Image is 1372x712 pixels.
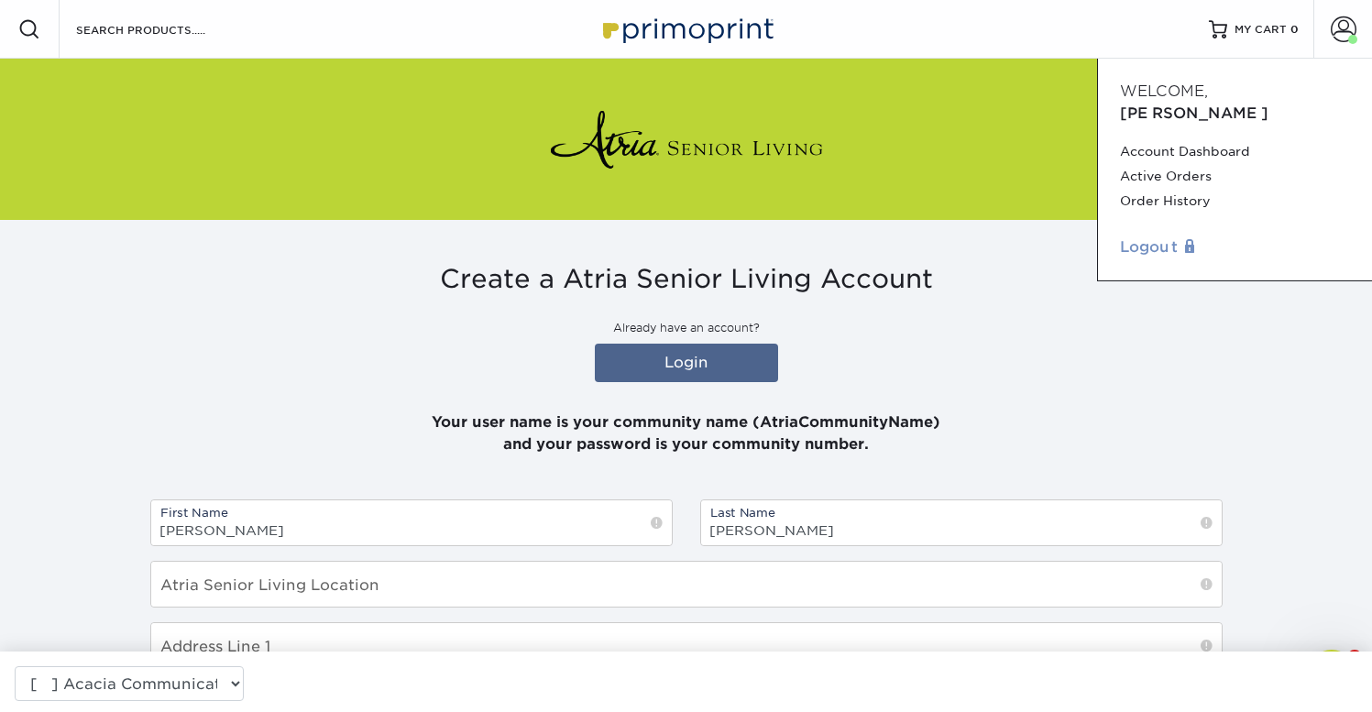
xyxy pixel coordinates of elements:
[595,344,778,382] a: Login
[1290,23,1299,36] span: 0
[1120,139,1350,164] a: Account Dashboard
[74,18,253,40] input: SEARCH PRODUCTS.....
[1120,104,1268,122] span: [PERSON_NAME]
[1120,236,1350,258] a: Logout
[1310,650,1354,694] iframe: Intercom live chat
[549,103,824,176] img: Atria Senior Living
[150,389,1223,455] p: Your user name is your community name (AtriaCommunityName) and your password is your community nu...
[1120,82,1208,100] span: Welcome,
[1120,164,1350,189] a: Active Orders
[595,9,778,49] img: Primoprint
[1120,189,1350,214] a: Order History
[1347,650,1362,664] span: 1
[1235,22,1287,38] span: MY CART
[150,264,1223,295] h3: Create a Atria Senior Living Account
[150,320,1223,336] p: Already have an account?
